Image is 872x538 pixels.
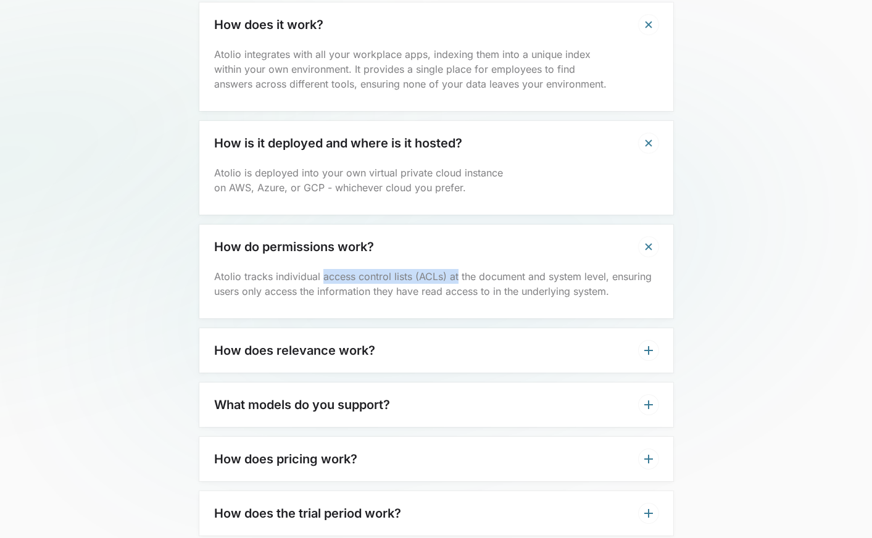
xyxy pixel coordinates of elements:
iframe: Chat Widget [810,479,872,538]
p: Atolio tracks individual access control lists (ACLs) at the document and system level, ensuring u... [214,269,658,299]
h3: How is it deployed and where is it hosted? [214,136,462,151]
h3: How does relevance work? [214,343,375,358]
h3: How do permissions work? [214,239,374,254]
h3: How does pricing work? [214,452,357,466]
h3: How does it work? [214,17,323,32]
h3: What models do you support? [214,397,390,412]
p: Atolio is deployed into your own virtual private cloud instance on AWS, Azure, or GCP - whichever... [214,165,658,195]
p: Atolio integrates with all your workplace apps, indexing them into a unique index within your own... [214,47,658,91]
h3: How does the trial period work? [214,506,401,521]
